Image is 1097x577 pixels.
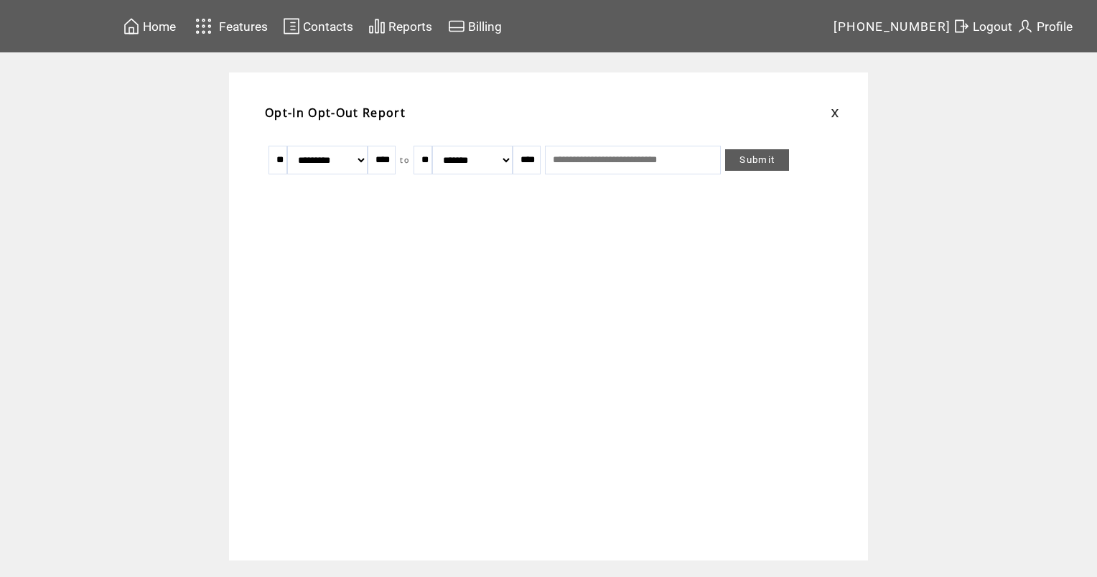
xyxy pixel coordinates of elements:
[366,15,434,37] a: Reports
[1014,15,1075,37] a: Profile
[303,19,353,34] span: Contacts
[121,15,178,37] a: Home
[368,17,386,35] img: chart.svg
[448,17,465,35] img: creidtcard.svg
[191,14,216,38] img: features.svg
[1037,19,1073,34] span: Profile
[446,15,504,37] a: Billing
[1017,17,1034,35] img: profile.svg
[219,19,268,34] span: Features
[281,15,355,37] a: Contacts
[468,19,502,34] span: Billing
[265,105,406,121] span: Opt-In Opt-Out Report
[283,17,300,35] img: contacts.svg
[951,15,1014,37] a: Logout
[953,17,970,35] img: exit.svg
[973,19,1012,34] span: Logout
[143,19,176,34] span: Home
[388,19,432,34] span: Reports
[834,19,951,34] span: [PHONE_NUMBER]
[400,155,409,165] span: to
[123,17,140,35] img: home.svg
[725,149,789,171] a: Submit
[189,12,270,40] a: Features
